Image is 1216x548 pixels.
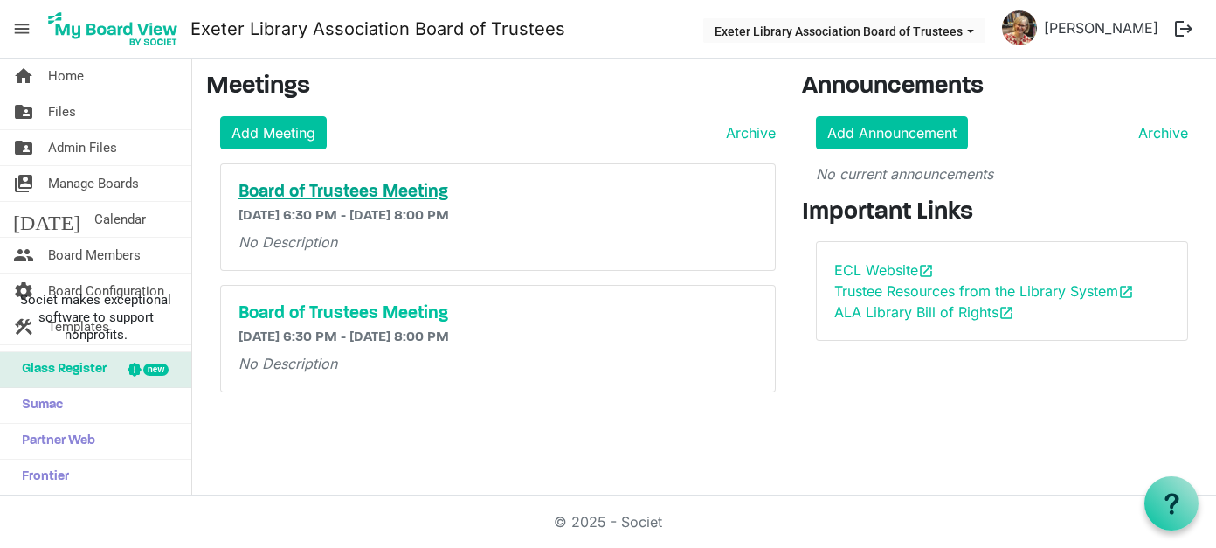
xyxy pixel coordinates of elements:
span: folder_shared [13,94,34,129]
span: open_in_new [918,263,934,279]
span: settings [13,274,34,309]
a: Archive [719,122,776,143]
span: Board Members [48,238,141,273]
h6: [DATE] 6:30 PM - [DATE] 8:00 PM [238,208,758,225]
img: My Board View Logo [43,7,183,51]
a: Trustee Resources from the Library Systemopen_in_new [834,282,1134,300]
h6: [DATE] 6:30 PM - [DATE] 8:00 PM [238,329,758,346]
span: Board Configuration [48,274,164,309]
button: Exeter Library Association Board of Trustees dropdownbutton [703,18,985,43]
a: Board of Trustees Meeting [238,303,758,324]
span: open_in_new [1118,284,1134,300]
h3: Important Links [802,198,1202,228]
a: Archive [1131,122,1188,143]
p: No Description [238,232,758,253]
span: people [13,238,34,273]
span: Calendar [94,202,146,237]
span: folder_shared [13,130,34,165]
a: Exeter Library Association Board of Trustees [190,11,565,46]
h3: Meetings [206,73,777,102]
span: Sumac [13,388,63,423]
a: Board of Trustees Meeting [238,182,758,203]
p: No Description [238,353,758,374]
a: © 2025 - Societ [554,513,662,531]
span: Manage Boards [48,166,139,201]
span: Glass Register [13,352,107,387]
span: menu [5,12,38,45]
p: No current announcements [816,163,1188,184]
span: Files [48,94,76,129]
img: oiUq6S1lSyLOqxOgPlXYhI3g0FYm13iA4qhAgY5oJQiVQn4Ddg2A9SORYVWq4Lz4pb3-biMLU3tKDRk10OVDzQ_thumb.png [1002,10,1037,45]
span: Partner Web [13,424,95,459]
a: Add Announcement [816,116,968,149]
div: new [143,364,169,376]
button: logout [1165,10,1202,47]
a: ECL Websiteopen_in_new [834,261,934,279]
a: ALA Library Bill of Rightsopen_in_new [834,303,1014,321]
span: Home [48,59,84,94]
h3: Announcements [802,73,1202,102]
span: switch_account [13,166,34,201]
a: My Board View Logo [43,7,190,51]
span: open_in_new [998,305,1014,321]
span: home [13,59,34,94]
a: Add Meeting [220,116,327,149]
span: Admin Files [48,130,117,165]
span: Frontier [13,460,69,495]
span: Societ makes exceptional software to support nonprofits. [8,291,183,343]
a: [PERSON_NAME] [1037,10,1165,45]
span: [DATE] [13,202,80,237]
